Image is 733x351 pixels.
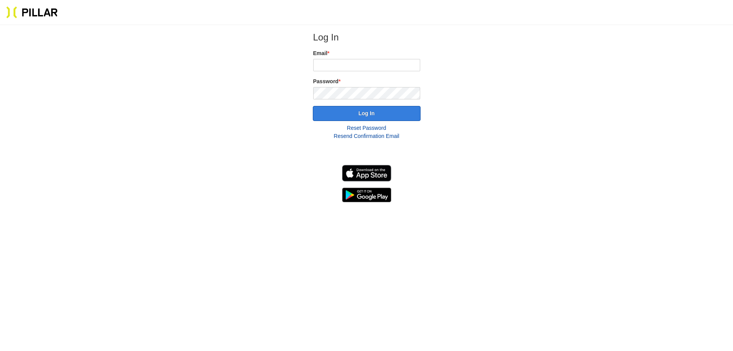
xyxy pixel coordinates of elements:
[347,125,386,131] a: Reset Password
[342,165,391,181] img: Download on the App Store
[6,6,58,18] img: Pillar Technologies
[313,49,420,57] label: Email
[334,133,399,139] a: Resend Confirmation Email
[313,77,420,86] label: Password
[342,188,391,202] img: Get it on Google Play
[313,106,421,121] button: Log In
[313,32,420,43] h2: Log In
